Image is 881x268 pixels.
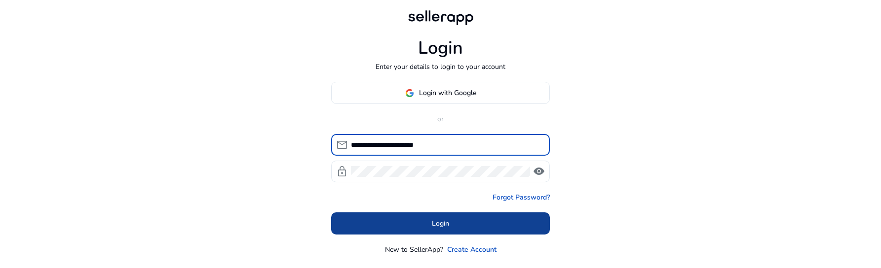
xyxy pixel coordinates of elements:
[331,212,550,234] button: Login
[376,62,505,72] p: Enter your details to login to your account
[418,37,463,59] h1: Login
[385,244,443,255] p: New to SellerApp?
[331,82,550,104] button: Login with Google
[432,218,449,229] span: Login
[336,139,348,151] span: mail
[336,166,348,177] span: lock
[533,166,545,177] span: visibility
[419,88,476,98] span: Login with Google
[405,89,414,98] img: google-logo.svg
[493,192,550,202] a: Forgot Password?
[331,114,550,124] p: or
[447,244,497,255] a: Create Account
